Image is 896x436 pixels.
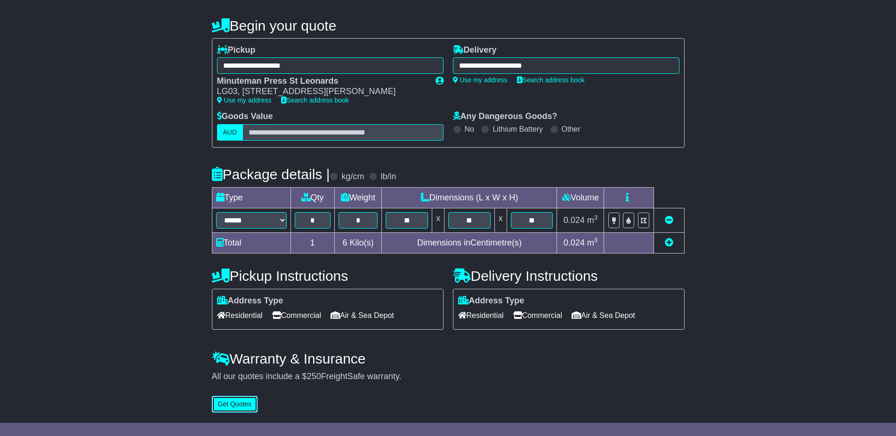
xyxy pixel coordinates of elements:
[334,232,382,253] td: Kilo(s)
[217,308,263,323] span: Residential
[291,187,334,208] td: Qty
[453,268,685,284] h4: Delivery Instructions
[212,18,685,33] h4: Begin your quote
[665,215,673,225] a: Remove this item
[594,214,598,221] sup: 3
[217,296,283,306] label: Address Type
[217,124,243,141] label: AUD
[217,111,273,122] label: Goods Value
[307,372,321,381] span: 250
[564,215,585,225] span: 0.024
[494,208,507,232] td: x
[217,76,426,87] div: Minuteman Press St Leonards
[432,208,444,232] td: x
[453,76,508,84] a: Use my address
[594,237,598,244] sup: 3
[217,96,272,104] a: Use my address
[217,45,256,55] label: Pickup
[331,308,394,323] span: Air & Sea Depot
[272,308,321,323] span: Commercial
[665,238,673,247] a: Add new item
[465,125,474,134] label: No
[281,96,349,104] a: Search address book
[334,187,382,208] td: Weight
[453,45,497,55] label: Delivery
[517,76,585,84] a: Search address book
[212,268,444,284] h4: Pickup Instructions
[212,372,685,382] div: All our quotes include a $ FreightSafe warranty.
[382,187,557,208] td: Dimensions (L x W x H)
[212,351,685,366] h4: Warranty & Insurance
[492,125,543,134] label: Lithium Battery
[587,215,598,225] span: m
[212,166,330,182] h4: Package details |
[458,296,525,306] label: Address Type
[217,87,426,97] div: LG03, [STREET_ADDRESS][PERSON_NAME]
[212,187,291,208] td: Type
[382,232,557,253] td: Dimensions in Centimetre(s)
[342,238,347,247] span: 6
[458,308,504,323] span: Residential
[453,111,557,122] label: Any Dangerous Goods?
[341,172,364,182] label: kg/cm
[587,238,598,247] span: m
[557,187,604,208] td: Volume
[212,396,258,412] button: Get Quotes
[572,308,635,323] span: Air & Sea Depot
[564,238,585,247] span: 0.024
[380,172,396,182] label: lb/in
[562,125,581,134] label: Other
[513,308,562,323] span: Commercial
[291,232,334,253] td: 1
[212,232,291,253] td: Total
